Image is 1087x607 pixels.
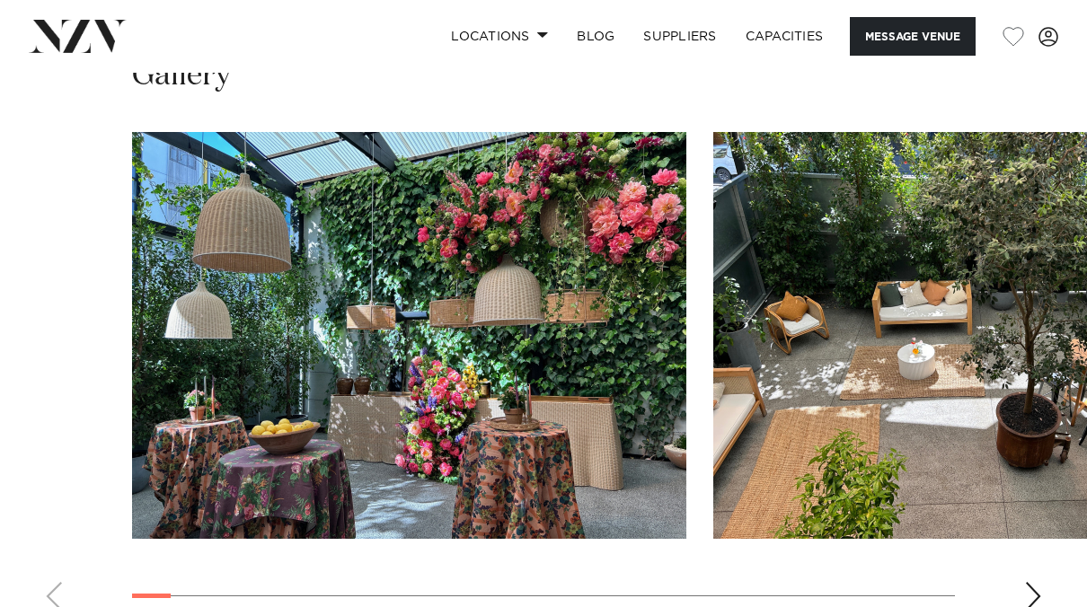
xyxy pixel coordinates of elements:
[850,17,976,56] button: Message Venue
[629,17,730,56] a: SUPPLIERS
[437,17,562,56] a: Locations
[132,132,686,539] swiper-slide: 1 / 30
[731,17,838,56] a: Capacities
[132,56,231,96] h2: Gallery
[29,20,127,52] img: nzv-logo.png
[562,17,629,56] a: BLOG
